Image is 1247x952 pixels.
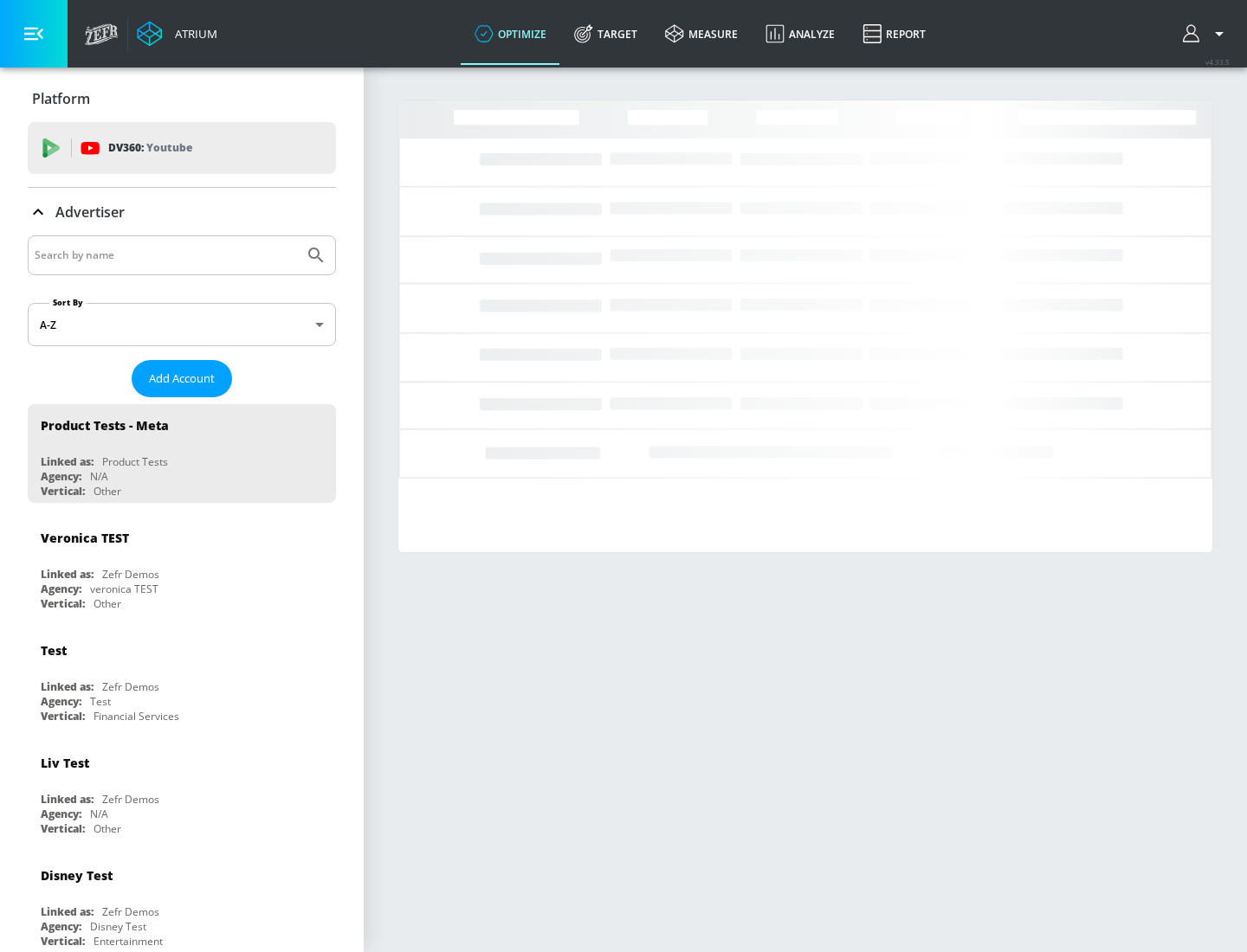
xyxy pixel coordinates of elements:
[41,792,94,807] div: Linked as:
[94,596,121,611] div: Other
[94,821,121,836] div: Other
[90,694,111,709] div: Test
[28,188,336,236] div: Advertiser
[28,74,336,123] div: Platform
[35,244,297,267] input: Search by name
[102,567,159,582] div: Zefr Demos
[28,629,336,728] div: TestLinked as:Zefr DemosAgency:TestVertical:Financial Services
[41,530,129,546] div: Veronica TEST
[146,138,192,157] p: Youtube
[28,122,336,174] div: DV360: Youtube
[1205,57,1230,67] span: v 4.33.5
[41,709,85,724] div: Vertical:
[28,742,336,840] div: Liv TestLinked as:Zefr DemosAgency:N/AVertical:Other
[94,709,179,724] div: Financial Services
[108,138,192,158] p: DV360:
[41,417,169,434] div: Product Tests - Meta
[102,454,168,469] div: Product Tests
[41,755,89,771] div: Liv Test
[94,934,163,949] div: Entertainment
[102,679,159,694] div: Zefr Demos
[651,3,752,65] a: measure
[49,297,87,308] label: Sort By
[102,904,159,919] div: Zefr Demos
[41,694,81,709] div: Agency:
[132,360,232,397] button: Add Account
[168,26,217,42] div: Atrium
[560,3,651,65] a: Target
[41,934,85,949] div: Vertical:
[41,469,81,484] div: Agency:
[90,919,146,934] div: Disney Test
[137,21,217,47] a: Atrium
[90,582,158,596] div: veronica TEST
[41,867,113,884] div: Disney Test
[90,807,108,821] div: N/A
[41,582,81,596] div: Agency:
[41,642,67,659] div: Test
[41,484,85,499] div: Vertical:
[28,404,336,503] div: Product Tests - MetaLinked as:Product TestsAgency:N/AVertical:Other
[41,567,94,582] div: Linked as:
[90,469,108,484] div: N/A
[94,484,121,499] div: Other
[41,454,94,469] div: Linked as:
[41,904,94,919] div: Linked as:
[752,3,849,65] a: Analyze
[28,303,336,346] div: A-Z
[28,517,336,615] div: Veronica TESTLinked as:Zefr DemosAgency:veronica TESTVertical:Other
[41,807,81,821] div: Agency:
[41,679,94,694] div: Linked as:
[149,369,215,389] span: Add Account
[849,3,940,65] a: Report
[41,919,81,934] div: Agency:
[41,821,85,836] div: Vertical:
[41,596,85,611] div: Vertical:
[32,89,90,108] p: Platform
[55,203,125,222] p: Advertiser
[102,792,159,807] div: Zefr Demos
[461,3,560,65] a: optimize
